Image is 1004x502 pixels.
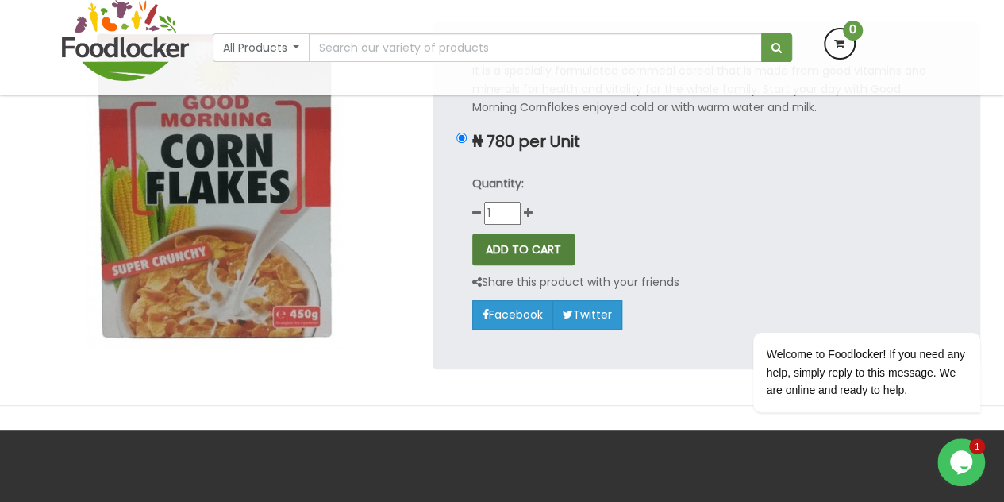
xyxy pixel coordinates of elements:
a: Twitter [552,300,622,329]
strong: Quantity: [472,176,524,191]
iframe: chat widget [937,438,988,486]
input: ₦ 780 per Unit [456,133,467,143]
input: Search our variety of products [309,33,761,62]
p: Share this product with your friends [472,273,679,292]
button: All Products [213,33,310,62]
button: ADD TO CART [472,234,575,265]
a: Facebook [472,300,553,329]
span: 0 [843,21,863,41]
iframe: chat widget [702,243,988,431]
img: Good Morning Corn flakes 450g [24,22,405,349]
p: ₦ 780 per Unit [472,133,941,151]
